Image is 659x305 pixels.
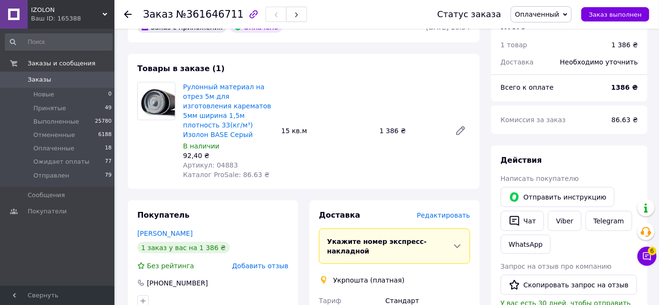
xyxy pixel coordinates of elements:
div: Необходимо уточнить [555,52,644,73]
span: Оплаченный [515,11,559,18]
span: Сообщения [28,191,65,200]
span: Оплаченные [33,144,74,153]
div: 15 кв.м [278,124,376,137]
div: Укрпошта (платная) [331,275,407,285]
span: Комиссия за заказ [501,116,566,124]
span: 18 [105,144,112,153]
span: Артикул: 04883 [183,161,238,169]
a: WhatsApp [501,235,551,254]
span: Заказ [143,9,173,20]
span: Написать покупателю [501,175,579,182]
span: Заказы [28,75,51,84]
span: 0 [108,90,112,99]
button: Чат [501,211,544,231]
div: 1 386 ₴ [612,40,638,50]
span: Заказы и сообщения [28,59,95,68]
a: Viber [548,211,581,231]
span: Выполненные [33,117,79,126]
span: Редактировать [417,211,470,219]
button: Чат с покупателем6 [638,247,657,266]
button: Скопировать запрос на отзыв [501,275,637,295]
button: Отправить инструкцию [501,187,615,207]
a: Рулонный материал на отрез 5м для изготовления карематов 5мм ширина 1,5м плотность 33(кг/м³) Изол... [183,83,271,138]
span: Без рейтинга [147,262,194,270]
div: 1 386 ₴ [376,124,447,137]
div: 92,40 ₴ [183,151,274,160]
span: Заказ выполнен [589,11,642,18]
div: Вернуться назад [124,10,132,19]
span: 79 [105,171,112,180]
div: Ваш ID: 165388 [31,14,114,23]
span: 1 товар [501,41,527,49]
input: Поиск [5,33,113,51]
span: 77 [105,158,112,166]
span: 6188 [98,131,112,139]
div: [PHONE_NUMBER] [146,278,209,288]
b: 1386 ₴ [611,84,638,91]
span: Отмененные [33,131,75,139]
span: Запрос на отзыв про компанию [501,263,612,270]
span: Укажите номер экспресс-накладной [327,238,427,255]
span: Тариф [319,297,341,305]
span: IZOLON [31,6,103,14]
span: Доставка [501,58,534,66]
span: Принятые [33,104,66,113]
img: Рулонный материал на отрез 5м для изготовления карематов 5мм ширина 1,5м плотность 33(кг/м³) Изол... [138,83,175,120]
button: Заказ выполнен [581,7,649,21]
a: Редактировать [451,121,470,140]
span: Действия [501,156,542,165]
span: Товары в заказе (1) [137,64,225,73]
span: 49 [105,104,112,113]
span: №361646711 [176,9,244,20]
a: Telegram [586,211,632,231]
span: 6 [648,247,657,255]
div: 1 заказ у вас на 1 386 ₴ [137,242,230,253]
span: 25780 [95,117,112,126]
span: Отправлен [33,171,69,180]
span: Доставка [319,210,360,220]
div: Статус заказа [437,10,501,19]
a: [PERSON_NAME] [137,230,193,237]
span: Покупатель [137,210,189,220]
span: Покупатели [28,207,67,216]
span: Каталог ProSale: 86.63 ₴ [183,171,269,179]
span: В наличии [183,142,219,150]
span: Новые [33,90,54,99]
span: Всего к оплате [501,84,554,91]
span: 86.63 ₴ [612,116,638,124]
span: Добавить отзыв [232,262,288,270]
span: Ожидает оплаты [33,158,90,166]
